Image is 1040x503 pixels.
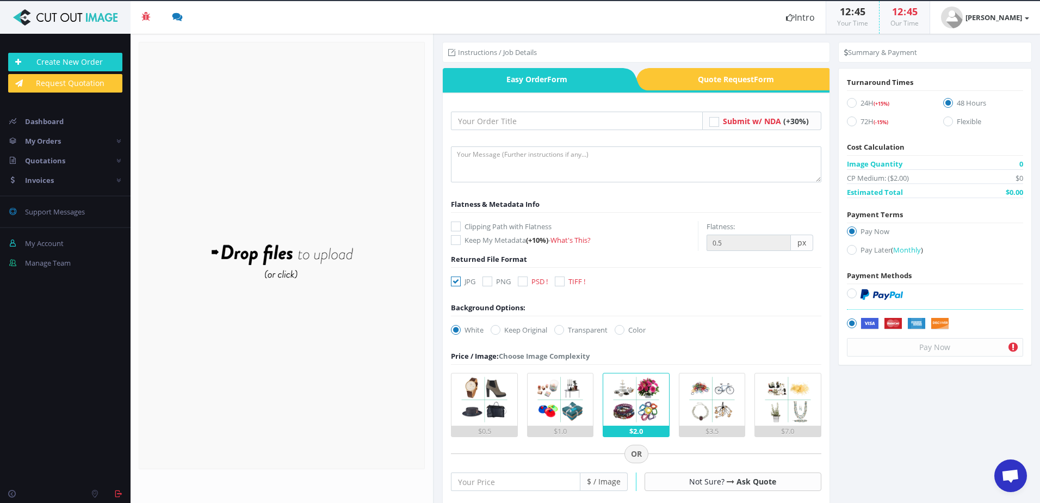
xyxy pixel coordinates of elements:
span: OR [624,445,648,463]
img: Cut Out Image [8,9,122,26]
a: What's This? [550,235,591,245]
i: Form [547,74,567,84]
input: Your Price [451,473,580,491]
div: $7.0 [755,426,820,437]
a: (Monthly) [891,245,923,255]
label: Flatness: [707,221,735,232]
span: 0 [1019,158,1023,169]
span: : [903,5,907,18]
span: Submit w/ NDA [723,116,781,126]
a: (-15%) [874,116,888,126]
img: Securely by Stripe [861,318,949,330]
span: (+15%) [874,100,889,107]
div: $3.5 [679,426,745,437]
div: Open chat [994,459,1027,492]
span: Quote Request [650,68,830,90]
span: 45 [855,5,865,18]
img: 4.png [686,373,738,426]
span: Flatness & Metadata Info [451,199,540,209]
label: PNG [482,276,511,287]
img: 3.png [610,373,662,426]
span: $0.00 [1006,187,1023,198]
span: My Account [25,238,64,248]
li: Instructions / Job Details [448,47,537,58]
span: 12 [840,5,851,18]
label: JPG [451,276,475,287]
img: 5.png [762,373,814,426]
span: : [851,5,855,18]
i: Form [754,74,774,84]
a: [PERSON_NAME] [930,1,1040,34]
span: PSD ! [531,277,548,286]
label: Transparent [554,324,608,335]
div: Background Options: [451,302,525,313]
small: Your Time [837,19,868,28]
a: Intro [775,1,826,34]
div: Choose Image Complexity [451,351,590,361]
span: 45 [907,5,918,18]
label: Color [615,324,646,335]
img: 2.png [534,373,586,426]
span: Estimated Total [847,187,903,198]
span: Invoices [25,175,54,185]
span: Payment Methods [847,271,912,280]
span: Dashboard [25,116,64,126]
input: Your Order Title [451,112,702,130]
a: Easy OrderForm [443,68,623,90]
a: Ask Quote [736,476,776,487]
label: Flexible [943,116,1023,131]
span: (+10%) [526,235,548,245]
span: Quotations [25,156,65,165]
li: Summary & Payment [844,47,917,58]
label: Keep Original [491,324,547,335]
label: 48 Hours [943,97,1023,112]
span: TIFF ! [568,277,585,286]
span: px [791,235,813,251]
strong: [PERSON_NAME] [965,13,1022,22]
span: $0 [1016,173,1023,183]
label: Clipping Path with Flatness [451,221,698,232]
label: 24H [847,97,927,112]
div: $0.5 [451,426,517,437]
span: (-15%) [874,119,888,126]
a: (+15%) [874,98,889,108]
a: Quote RequestForm [650,68,830,90]
span: (+30%) [783,116,809,126]
label: White [451,324,484,335]
span: CP Medium: ($2.00) [847,173,909,183]
a: Create New Order [8,53,122,71]
span: Payment Terms [847,210,903,219]
span: Price / Image: [451,351,499,361]
div: $2.0 [603,426,668,437]
span: Not Sure? [689,476,725,487]
span: 12 [892,5,903,18]
label: 72H [847,116,927,131]
span: Monthly [893,245,921,255]
a: Submit w/ NDA (+30%) [723,116,809,126]
span: Turnaround Times [847,77,913,87]
label: Pay Later [847,244,1023,259]
img: 1.png [458,373,510,426]
span: Cost Calculation [847,142,905,152]
small: Our Time [890,19,919,28]
label: Keep My Metadata - [451,235,698,246]
span: $ / Image [580,473,628,491]
img: user_default.jpg [941,7,963,28]
span: Manage Team [25,258,71,268]
span: Image Quantity [847,158,902,169]
label: Pay Now [847,226,1023,241]
span: Easy Order [443,68,623,90]
img: PayPal [861,289,903,300]
span: My Orders [25,136,61,146]
a: Request Quotation [8,74,122,93]
div: $1.0 [528,426,593,437]
span: Support Messages [25,207,85,217]
span: Returned File Format [451,254,527,264]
